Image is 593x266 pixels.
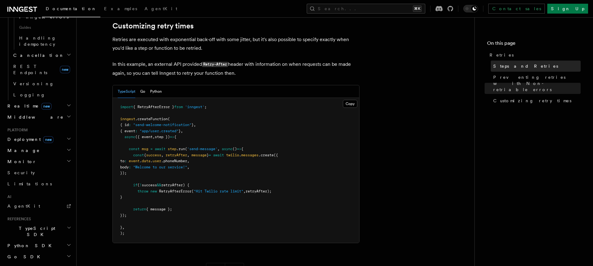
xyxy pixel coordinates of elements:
button: Toggle dark mode [463,5,478,12]
span: , [187,153,189,157]
span: to [120,159,124,163]
span: , [243,189,246,193]
span: TypeScript SDK [5,225,67,238]
span: twilio [226,153,239,157]
span: Handling idempotency [19,36,56,47]
button: Go [140,85,145,98]
button: TypeScript SDK [5,223,73,240]
span: await [155,147,166,151]
span: References [5,217,31,222]
span: Versioning [13,81,54,86]
span: , [181,129,183,133]
span: new [60,66,70,73]
span: retryAfter [166,153,187,157]
span: AgentKit [7,204,40,209]
span: Python SDK [5,243,55,249]
span: ({ event [135,135,153,139]
span: = [150,147,153,151]
span: Steps and Retries [493,63,558,69]
a: Preventing retries with Non-retriable errors [491,72,581,95]
span: ( [137,183,140,187]
span: 'send-message' [187,147,217,151]
span: import [120,105,133,109]
span: event [129,159,140,163]
span: => [237,147,241,151]
span: const [129,147,140,151]
span: "app/user.created" [140,129,179,133]
span: }); [120,213,127,217]
span: Monitor [5,158,36,165]
span: "Welcome to our service!" [133,165,187,169]
span: REST Endpoints [13,64,47,75]
span: return [133,207,146,211]
button: Deploymentnew [5,134,73,145]
span: retryAfter); [246,189,271,193]
a: Retries [487,49,581,61]
h4: On this page [487,40,581,49]
span: . [140,159,142,163]
button: Cancellation [11,50,73,61]
span: : [129,123,131,127]
span: Guides [17,23,73,32]
span: Security [7,170,35,175]
span: ); [120,231,124,235]
span: Documentation [46,6,97,11]
span: } [191,123,194,127]
span: messages [241,153,259,157]
button: Copy [343,100,357,108]
span: retryAfter) { [161,183,189,187]
span: Retries [490,52,514,58]
span: msg [142,147,148,151]
span: async [222,147,233,151]
span: success [146,153,161,157]
span: .phoneNumber [161,159,187,163]
span: , [217,147,220,151]
span: ; [204,105,207,109]
span: Deployment [5,136,53,142]
span: && [157,183,161,187]
span: { [174,135,176,139]
button: Manage [5,145,73,156]
span: success [142,183,157,187]
a: Documentation [42,2,100,17]
span: , [122,225,124,230]
span: inngest [120,117,135,121]
p: Retries are executed with exponential back-off with some jitter, but it's also possible to specif... [112,35,360,53]
span: step [168,147,176,151]
span: ( [191,189,194,193]
a: Contact sales [488,4,545,14]
span: { [144,153,146,157]
span: } [120,225,122,230]
span: , [194,123,196,127]
span: { RetryAfterError } [133,105,174,109]
span: const [133,153,144,157]
span: message [191,153,207,157]
span: await [213,153,224,157]
span: Customizing retry times [493,98,571,104]
button: Monitor [5,156,73,167]
a: Examples [100,2,141,17]
kbd: ⌘K [413,6,422,12]
span: { event [120,129,135,133]
span: Realtime [5,103,52,109]
span: 'inngest' [185,105,204,109]
a: AgentKit [141,2,181,17]
span: () [233,147,237,151]
a: AgentKit [5,201,73,212]
a: Steps and Retries [491,61,581,72]
span: Limitations [7,181,52,186]
button: Python [150,85,162,98]
span: throw [137,189,148,193]
span: { message }; [146,207,172,211]
a: REST Endpointsnew [11,61,73,78]
a: Security [5,167,73,178]
span: from [174,105,183,109]
span: { [241,147,243,151]
button: Realtimenew [5,100,73,112]
span: Cancellation [11,52,64,58]
span: Middleware [5,114,64,120]
a: Versioning [11,78,73,89]
span: => [170,135,174,139]
span: Examples [104,6,137,11]
span: async [124,135,135,139]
